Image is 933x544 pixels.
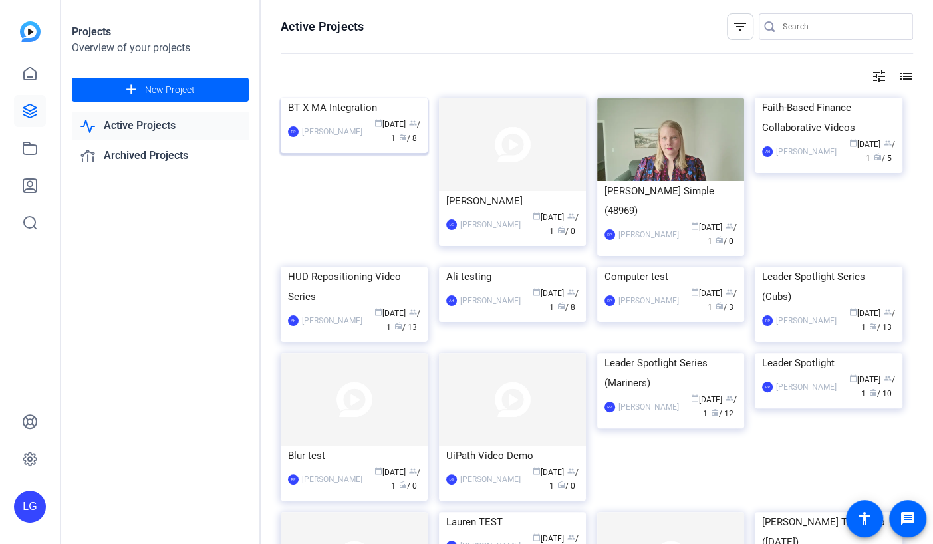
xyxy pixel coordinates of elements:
[726,394,733,402] span: group
[557,302,565,310] span: radio
[394,323,417,332] span: / 13
[533,467,541,475] span: calendar_today
[399,133,407,141] span: radio
[557,226,565,234] span: radio
[849,139,857,147] span: calendar_today
[762,382,773,392] div: RP
[861,375,895,398] span: / 1
[399,481,417,491] span: / 0
[874,153,882,161] span: radio
[604,229,615,240] div: RP
[72,142,249,170] a: Archived Projects
[776,314,837,327] div: [PERSON_NAME]
[533,213,564,222] span: [DATE]
[691,223,722,232] span: [DATE]
[783,19,902,35] input: Search
[288,446,420,466] div: Blur test
[849,140,880,149] span: [DATE]
[409,467,417,475] span: group
[374,308,382,316] span: calendar_today
[732,19,748,35] mat-icon: filter_list
[460,473,521,486] div: [PERSON_NAME]
[884,139,892,147] span: group
[288,126,299,137] div: RP
[374,119,382,127] span: calendar_today
[123,82,140,98] mat-icon: add
[446,267,579,287] div: Ali testing
[849,375,880,384] span: [DATE]
[762,146,773,157] div: AH
[72,78,249,102] button: New Project
[72,112,249,140] a: Active Projects
[762,267,894,307] div: Leader Spotlight Series (Cubs)
[726,288,733,296] span: group
[703,395,737,418] span: / 1
[897,68,913,84] mat-icon: list
[446,512,579,532] div: Lauren TEST
[533,289,564,298] span: [DATE]
[567,288,575,296] span: group
[302,125,362,138] div: [PERSON_NAME]
[618,400,679,414] div: [PERSON_NAME]
[869,389,892,398] span: / 10
[549,213,579,236] span: / 1
[374,309,406,318] span: [DATE]
[409,308,417,316] span: group
[849,308,857,316] span: calendar_today
[762,98,894,138] div: Faith-Based Finance Collaborative Videos
[288,474,299,485] div: RP
[691,394,699,402] span: calendar_today
[399,134,417,143] span: / 8
[557,481,565,489] span: radio
[776,145,837,158] div: [PERSON_NAME]
[869,388,877,396] span: radio
[711,409,733,418] span: / 12
[691,288,699,296] span: calendar_today
[446,295,457,306] div: AH
[869,322,877,330] span: radio
[874,154,892,163] span: / 5
[72,40,249,56] div: Overview of your projects
[604,402,615,412] div: RP
[716,237,733,246] span: / 0
[446,219,457,230] div: LG
[145,83,195,97] span: New Project
[726,222,733,230] span: group
[460,294,521,307] div: [PERSON_NAME]
[374,467,382,475] span: calendar_today
[604,267,737,287] div: Computer test
[533,533,541,541] span: calendar_today
[374,120,406,129] span: [DATE]
[604,295,615,306] div: RP
[604,353,737,393] div: Leader Spotlight Series (Mariners)
[557,227,575,236] span: / 0
[762,353,894,373] div: Leader Spotlight
[884,308,892,316] span: group
[691,289,722,298] span: [DATE]
[567,212,575,220] span: group
[869,323,892,332] span: / 13
[288,98,420,118] div: BT X MA Integration
[409,119,417,127] span: group
[302,314,362,327] div: [PERSON_NAME]
[567,533,575,541] span: group
[604,181,737,221] div: [PERSON_NAME] Simple (48969)
[711,408,719,416] span: radio
[533,534,564,543] span: [DATE]
[446,474,457,485] div: LG
[884,374,892,382] span: group
[716,302,724,310] span: radio
[20,21,41,42] img: blue-gradient.svg
[374,468,406,477] span: [DATE]
[446,446,579,466] div: UiPath Video Demo
[446,191,579,211] div: [PERSON_NAME]
[533,288,541,296] span: calendar_today
[533,212,541,220] span: calendar_today
[394,322,402,330] span: radio
[460,218,521,231] div: [PERSON_NAME]
[72,24,249,40] div: Projects
[900,511,916,527] mat-icon: message
[691,395,722,404] span: [DATE]
[14,491,46,523] div: LG
[557,303,575,312] span: / 8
